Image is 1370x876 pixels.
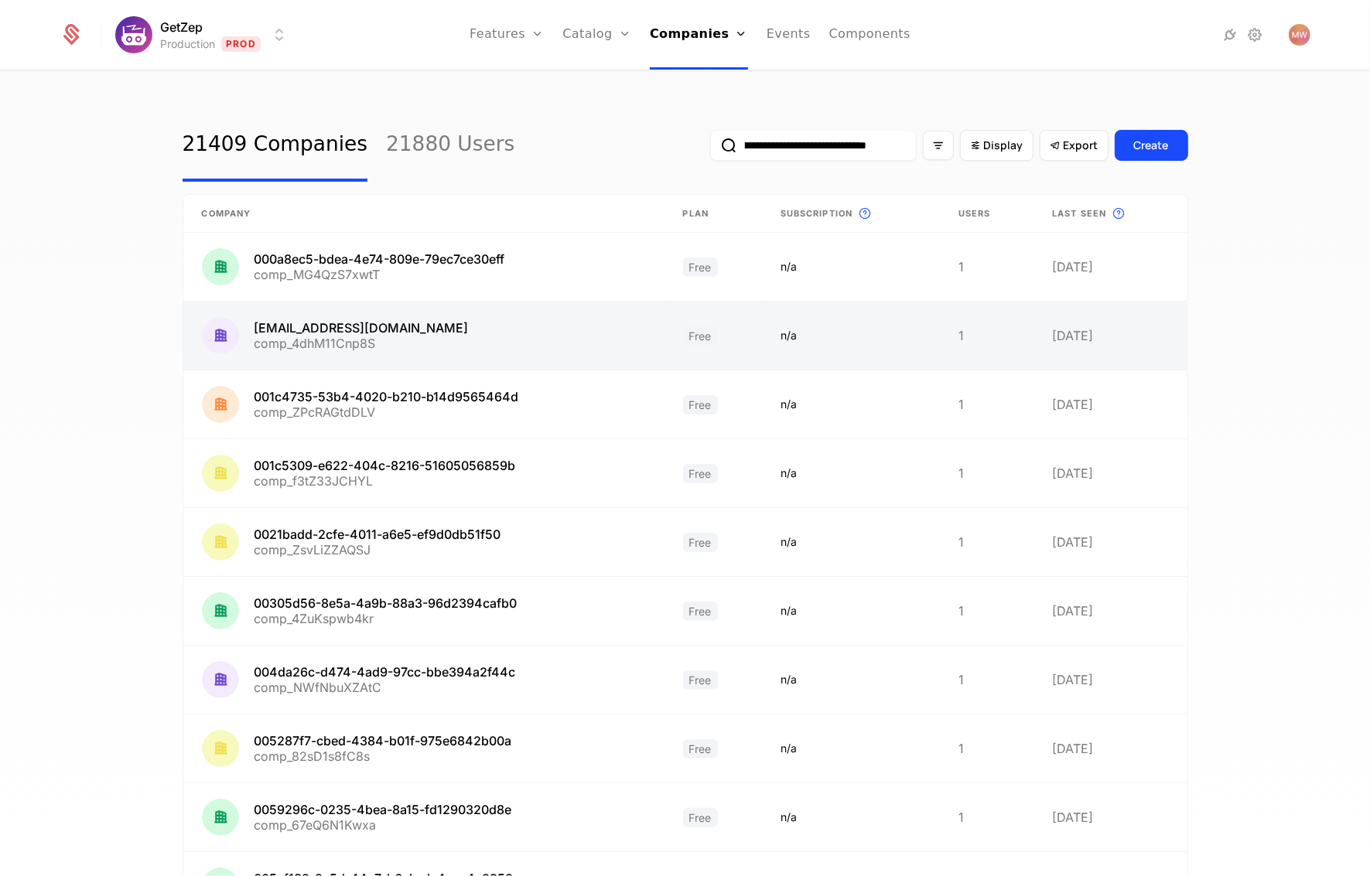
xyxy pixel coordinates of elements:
[984,138,1023,153] span: Display
[1289,24,1310,46] button: Open user button
[1052,207,1106,220] span: Last seen
[183,195,665,233] th: Company
[115,16,152,53] img: GetZep
[1134,138,1169,153] div: Create
[1064,138,1098,153] span: Export
[781,207,852,220] span: Subscription
[923,131,954,160] button: Filter options
[1040,130,1109,161] button: Export
[1221,26,1239,44] a: Integrations
[665,195,762,233] th: Plan
[183,109,368,182] a: 21409 Companies
[1289,24,1310,46] img: Matt Wood
[1115,130,1188,161] button: Create
[386,109,514,182] a: 21880 Users
[960,130,1033,161] button: Display
[160,18,203,36] span: GetZep
[940,195,1034,233] th: Users
[160,36,215,52] div: Production
[120,18,289,52] button: Select environment
[221,36,261,52] span: Prod
[1245,26,1264,44] a: Settings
